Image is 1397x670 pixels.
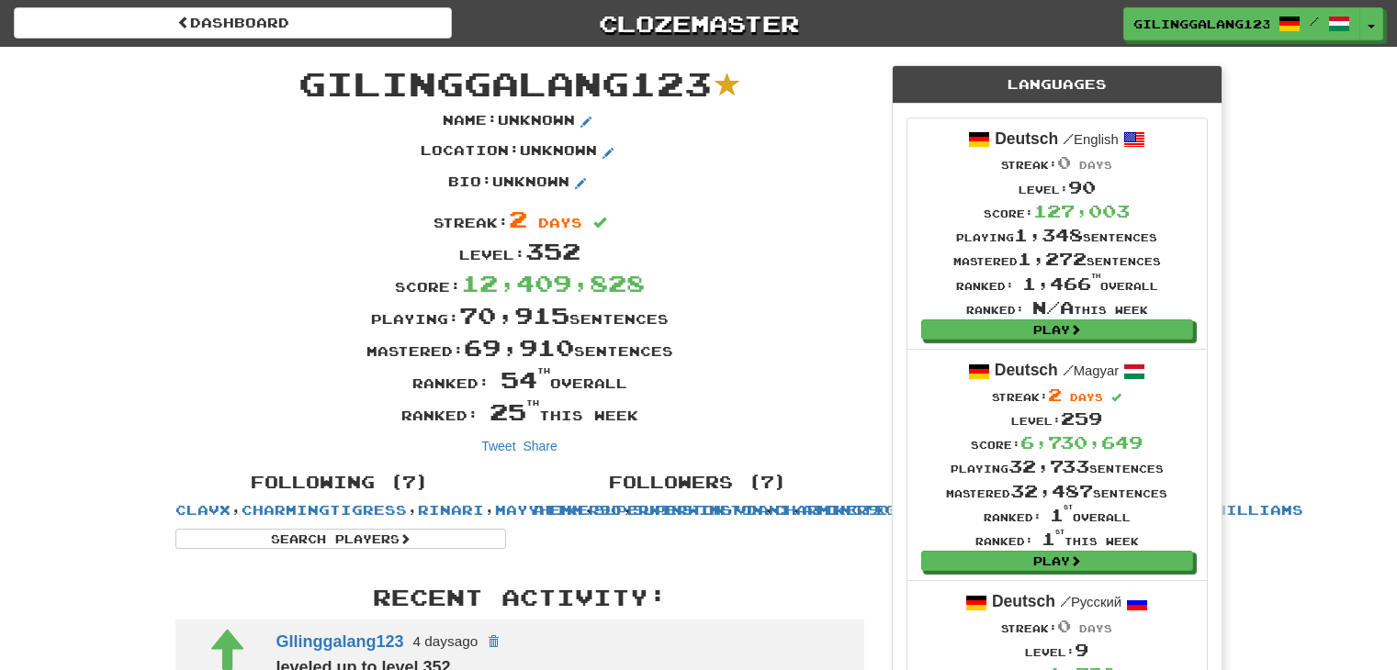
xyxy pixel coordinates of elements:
[1063,132,1119,147] small: English
[1048,385,1062,405] span: 2
[946,503,1167,527] div: Ranked: overall
[490,397,539,425] span: 25
[946,479,1167,503] div: Mastered sentences
[953,175,1161,199] div: Level:
[1010,481,1093,501] span: 32,487
[443,111,597,133] p: Name : Unknown
[1020,432,1143,452] span: 6,730,649
[1050,505,1073,525] span: 1
[1061,408,1102,429] span: 259
[520,464,878,519] div: , , , , , ,
[1018,249,1087,269] span: 1,272
[418,502,484,518] a: Rinari
[1063,362,1074,378] span: /
[162,235,878,267] div: Level:
[1075,640,1088,660] span: 9
[1068,177,1096,197] span: 90
[526,398,539,408] sup: th
[953,199,1161,223] div: Score:
[992,592,1055,610] strong: Deutsch
[1060,593,1071,609] span: /
[1057,152,1071,173] span: 0
[459,301,569,329] span: 70,915
[1042,529,1065,549] span: 1
[921,319,1193,340] a: Play
[501,365,550,393] span: 54
[162,331,878,363] div: Mastered: sentences
[1063,130,1074,147] span: /
[1060,595,1121,609] small: Русский
[1014,225,1083,245] span: 1,348
[299,63,712,103] span: GIlinggalang123
[1310,15,1319,28] span: /
[175,586,864,609] h3: Recent Activity:
[633,502,763,518] a: superwinston
[995,361,1058,379] strong: Deutsch
[276,631,404,650] a: GIlinggalang123
[495,502,583,518] a: MAYYHEMM
[946,454,1167,478] div: Playing sentences
[413,633,479,649] small: 4 days ago
[1133,16,1269,32] span: GIlinggalang123
[966,614,1148,638] div: Streak:
[509,205,527,232] span: 2
[14,7,452,39] a: Dashboard
[538,215,582,230] span: days
[242,502,407,518] a: CharmingTigress
[1064,504,1073,510] sup: st
[1022,274,1100,294] span: 1,466
[175,529,506,549] a: Search Players
[448,173,591,195] p: Bio : Unknown
[537,366,550,375] sup: th
[162,464,520,549] div: , , , , , ,
[774,502,940,518] a: CharmingTigress
[953,272,1161,296] div: Ranked: overall
[479,7,918,39] a: Clozemaster
[966,638,1148,662] div: Level:
[162,396,878,428] div: Ranked: this week
[525,237,580,264] span: 352
[946,430,1167,454] div: Score:
[461,269,645,296] span: 12,409,828
[175,502,231,518] a: clavx
[946,407,1167,430] div: Level:
[1079,159,1112,171] span: days
[1123,7,1360,40] a: GIlinggalang123 /
[946,527,1167,551] div: Ranked: this week
[1008,456,1089,476] span: 32,733
[946,383,1167,407] div: Streak:
[953,247,1161,271] div: Mastered sentences
[162,363,878,396] div: Ranked: overall
[534,474,864,492] h4: Followers (7)
[1033,201,1130,221] span: 127,003
[464,333,574,361] span: 69,910
[162,299,878,331] div: Playing: sentences
[1057,616,1071,636] span: 0
[1091,273,1100,279] sup: th
[1032,297,1074,318] span: N/A
[1063,363,1120,378] small: Magyar
[1193,502,1303,518] a: pdwilliams
[953,223,1161,247] div: Playing sentences
[162,203,878,235] div: Streak:
[1079,622,1112,634] span: days
[995,129,1058,148] strong: Deutsch
[953,296,1161,319] div: Ranked: this week
[893,66,1222,104] div: Languages
[1070,391,1103,403] span: days
[953,151,1161,174] div: Streak:
[175,474,506,492] h4: Following (7)
[534,502,622,518] a: atiker90
[162,267,878,299] div: Score:
[1055,529,1065,535] sup: st
[1111,393,1121,403] span: Streak includes today.
[921,551,1193,571] a: Play
[481,439,515,453] a: Tweet
[421,141,619,163] p: Location : Unknown
[523,439,557,453] a: Share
